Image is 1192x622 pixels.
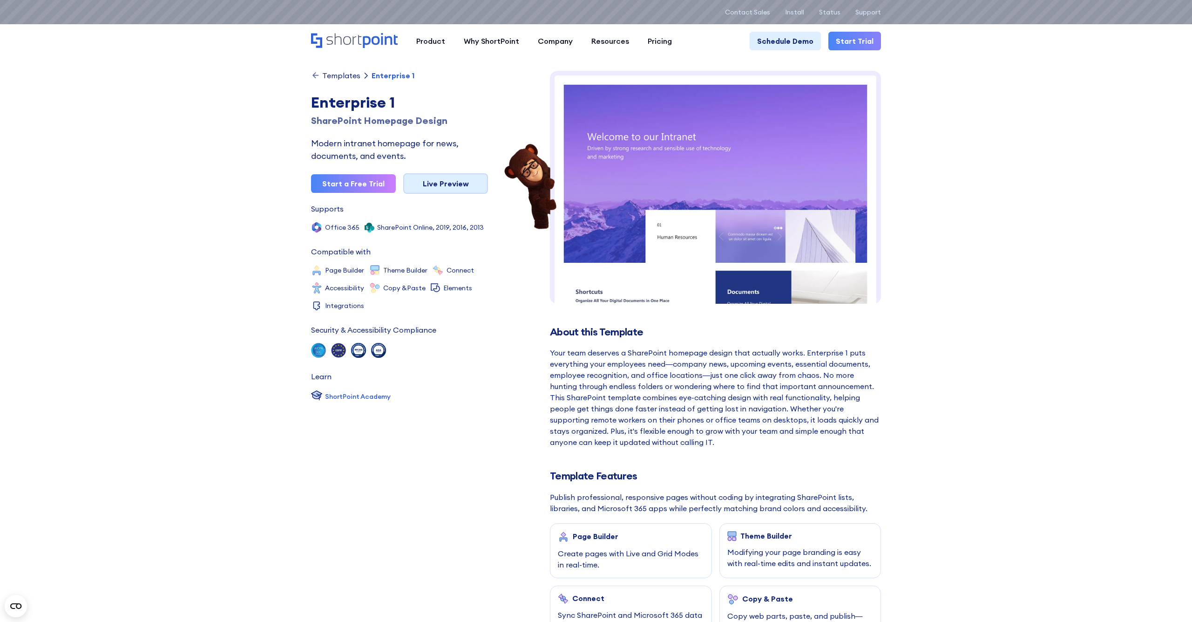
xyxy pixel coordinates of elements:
a: Install [785,8,804,16]
h2: About this Template [550,326,881,338]
h2: Template Features [550,470,881,482]
div: Copy &Paste [383,285,426,291]
div: SharePoint Online, 2019, 2016, 2013 [377,224,484,231]
a: Schedule Demo [750,32,821,50]
div: Your team deserves a SharePoint homepage design that actually works. Enterprise 1 puts everything... [550,347,881,448]
div: Enterprise 1 [372,72,414,79]
div: Learn [311,373,332,380]
a: Why ShortPoint [454,32,528,50]
a: Start Trial [828,32,881,50]
a: Start a Free Trial [311,174,396,193]
div: Office 365 [325,224,359,231]
a: Resources [582,32,638,50]
div: Pricing [648,35,672,47]
a: Support [855,8,881,16]
div: ShortPoint Academy [325,392,391,402]
div: Theme Builder [740,532,792,540]
div: Elements [443,285,472,291]
div: Why ShortPoint [464,35,519,47]
div: Page Builder [325,267,364,273]
div: Product [416,35,445,47]
button: Open CMP widget [5,595,27,617]
div: Supports [311,205,344,212]
a: Contact Sales [725,8,770,16]
a: Live Preview [403,173,488,194]
div: Page Builder [573,532,618,540]
div: Templates [322,72,360,79]
iframe: Chat Widget [1145,577,1192,622]
a: Templates [311,71,360,80]
a: Home [311,33,398,49]
div: Modern intranet homepage for news, documents, and events. [311,137,488,162]
div: Compatible with [311,248,371,255]
a: Status [819,8,840,16]
div: Create pages with Live and Grid Modes in real-time. [558,548,704,570]
img: soc 2 [311,343,326,358]
div: Resources [591,35,629,47]
div: Security & Accessibility Compliance [311,326,436,334]
div: Theme Builder [383,267,427,273]
a: ShortPoint Academy [311,390,391,403]
div: Publish professional, responsive pages without coding by integrating SharePoint lists, libraries,... [550,492,881,514]
div: Enterprise 1 [311,91,488,114]
div: Accessibility [325,285,364,291]
div: Company [538,35,573,47]
div: Integrations [325,302,364,309]
div: Connect [447,267,474,273]
div: Modifying your page branding is easy with real-time edits and instant updates. [727,547,874,569]
a: Product [407,32,454,50]
div: Connect [572,594,604,602]
a: Company [528,32,582,50]
div: SharePoint Homepage Design [311,114,488,128]
div: Copy & Paste [742,595,793,603]
a: Pricing [638,32,681,50]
